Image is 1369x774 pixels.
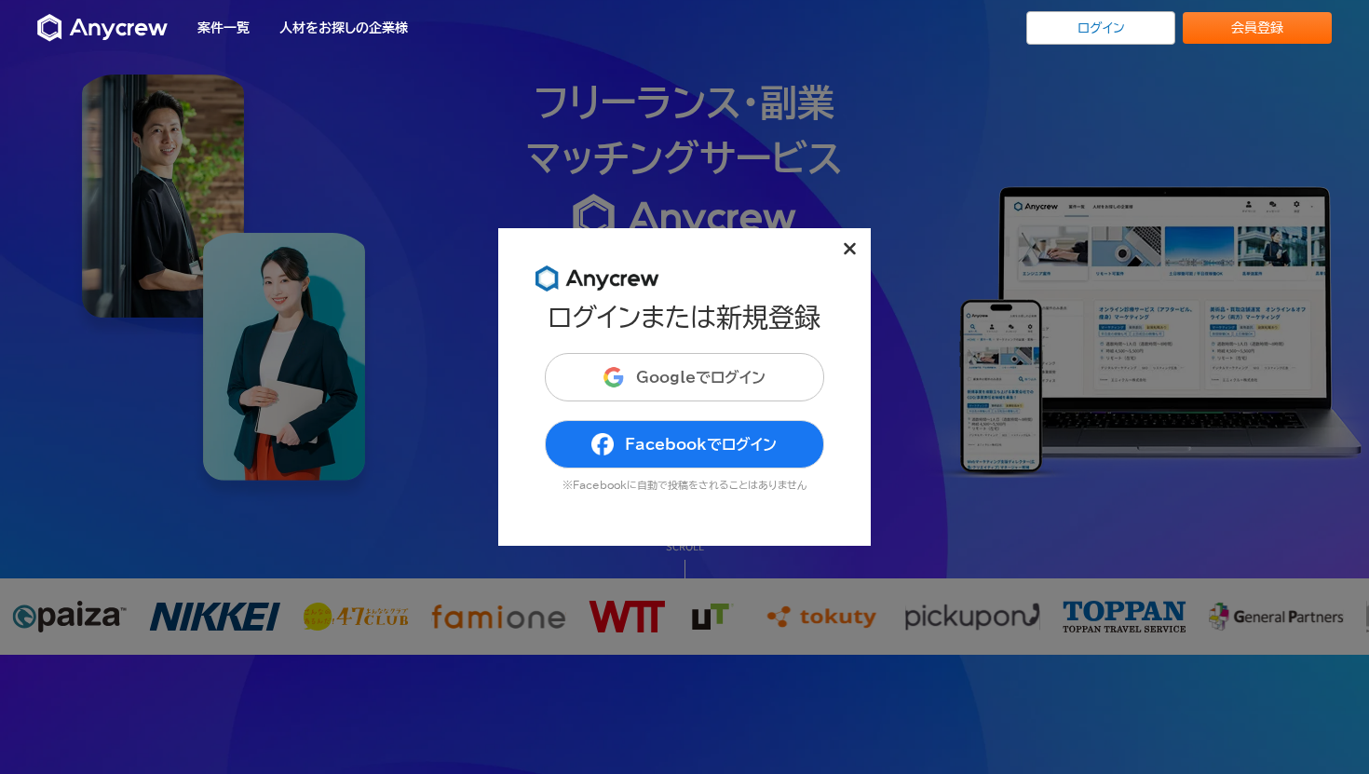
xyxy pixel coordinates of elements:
img: 8DqYSo04kwAAAAASUVORK5CYII= [535,265,659,292]
button: Facebookでログイン [545,420,824,468]
a: 案件一覧 [197,21,250,34]
button: Googleでログイン [545,353,824,401]
img: facebook_no_color-eed4f69a.png [591,433,614,455]
p: ※Facebookに自動で投稿をされることはありません [545,480,824,490]
a: 会員登録 [1183,12,1332,44]
span: Facebookでログイン [625,437,777,452]
a: 人材をお探しの企業様 [279,21,408,34]
img: DIz4rYaBO0VM93JpwbwaJtqNfEsbwZFgEL50VtgcJLBV6wK9aKtfd+cEkvuBfcC37k9h8VGR+csPdltgAAAABJRU5ErkJggg== [603,366,625,388]
img: Anycrew [37,14,168,42]
h1: ログインまたは新規登録 [548,303,820,332]
a: ログイン [1026,11,1175,45]
span: Googleでログイン [636,370,766,385]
